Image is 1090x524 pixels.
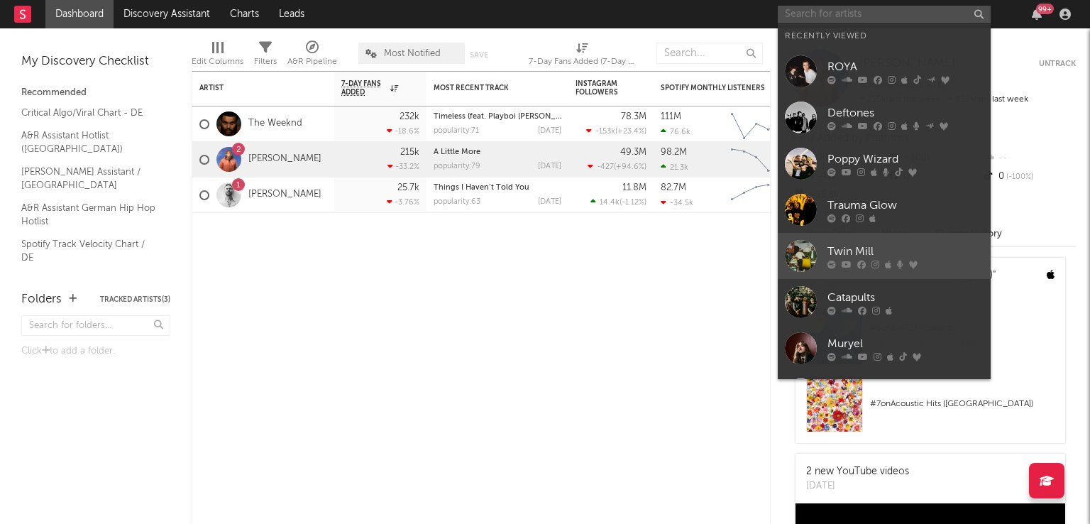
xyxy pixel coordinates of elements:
[661,148,687,157] div: 98.2M
[21,53,170,70] div: My Discovery Checklist
[21,343,170,360] div: Click to add a folder.
[21,291,62,308] div: Folders
[434,127,479,135] div: popularity: 71
[434,84,540,92] div: Most Recent Track
[254,36,277,77] div: Filters
[434,148,480,156] a: A Little More
[397,183,419,192] div: 25.7k
[595,128,615,136] span: -153k
[622,183,646,192] div: 11.8M
[827,243,984,260] div: Twin Mill
[785,28,984,45] div: Recently Viewed
[1004,173,1033,181] span: -100 %
[21,315,170,336] input: Search for folders...
[248,118,302,130] a: The Weeknd
[778,6,991,23] input: Search for artists
[387,126,419,136] div: -18.6 %
[248,153,321,165] a: [PERSON_NAME]
[590,197,646,207] div: ( )
[796,376,1065,443] a: #7onAcoustic Hits ([GEOGRAPHIC_DATA])
[981,168,1076,186] div: 0
[827,335,984,352] div: Muryel
[617,128,644,136] span: +23.4 %
[192,53,243,70] div: Edit Columns
[661,183,686,192] div: 82.7M
[21,128,156,157] a: A&R Assistant Hotlist ([GEOGRAPHIC_DATA])
[538,198,561,206] div: [DATE]
[778,371,991,417] a: Turnstile
[778,141,991,187] a: Poppy Wizard
[870,395,1055,413] div: # 7 on Acoustic Hits ([GEOGRAPHIC_DATA])
[661,127,690,136] div: 76.6k
[725,142,788,178] svg: Chart title
[434,184,529,192] a: Things I Haven’t Told You
[192,36,243,77] div: Edit Columns
[661,112,681,121] div: 111M
[248,189,321,201] a: [PERSON_NAME]
[981,149,1076,168] div: --
[778,48,991,94] a: ROYA
[725,107,788,142] svg: Chart title
[600,199,620,207] span: 14.4k
[622,199,644,207] span: -1.12 %
[806,479,909,493] div: [DATE]
[434,113,561,121] div: Timeless (feat. Playboi Carti & Doechii) - Remix
[341,80,387,97] span: 7-Day Fans Added
[21,236,156,266] a: Spotify Track Velocity Chart / DE
[21,200,156,229] a: A&R Assistant German Hip Hop Hotlist
[778,279,991,325] a: Catapults
[21,84,170,102] div: Recommended
[621,112,646,121] div: 78.3M
[778,233,991,279] a: Twin Mill
[387,162,419,171] div: -33.2 %
[806,464,909,479] div: 2 new YouTube videos
[199,84,306,92] div: Artist
[434,184,561,192] div: Things I Haven’t Told You
[1036,4,1054,14] div: 99 +
[538,127,561,135] div: [DATE]
[100,296,170,303] button: Tracked Artists(3)
[21,164,156,193] a: [PERSON_NAME] Assistant / [GEOGRAPHIC_DATA]
[434,148,561,156] div: A Little More
[597,163,614,171] span: -427
[400,148,419,157] div: 215k
[21,105,156,121] a: Critical Algo/Viral Chart - DE
[434,113,651,121] a: Timeless (feat. Playboi [PERSON_NAME] & Doechii) - Remix
[529,36,635,77] div: 7-Day Fans Added (7-Day Fans Added)
[434,198,480,206] div: popularity: 63
[287,36,337,77] div: A&R Pipeline
[827,104,984,121] div: Deftones
[827,151,984,168] div: Poppy Wizard
[538,163,561,170] div: [DATE]
[661,163,688,172] div: 21.3k
[1039,57,1076,71] button: Untrack
[287,53,337,70] div: A&R Pipeline
[620,148,646,157] div: 49.3M
[778,187,991,233] a: Trauma Glow
[778,325,991,371] a: Muryel
[827,289,984,306] div: Catapults
[827,58,984,75] div: ROYA
[529,53,635,70] div: 7-Day Fans Added (7-Day Fans Added)
[827,197,984,214] div: Trauma Glow
[588,162,646,171] div: ( )
[576,80,625,97] div: Instagram Followers
[586,126,646,136] div: ( )
[470,51,488,59] button: Save
[656,43,763,64] input: Search...
[434,163,480,170] div: popularity: 79
[387,197,419,207] div: -3.76 %
[384,49,441,58] span: Most Notified
[1032,9,1042,20] button: 99+
[661,84,767,92] div: Spotify Monthly Listeners
[616,163,644,171] span: +94.6 %
[661,198,693,207] div: -34.5k
[400,112,419,121] div: 232k
[778,94,991,141] a: Deftones
[725,178,788,213] svg: Chart title
[254,53,277,70] div: Filters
